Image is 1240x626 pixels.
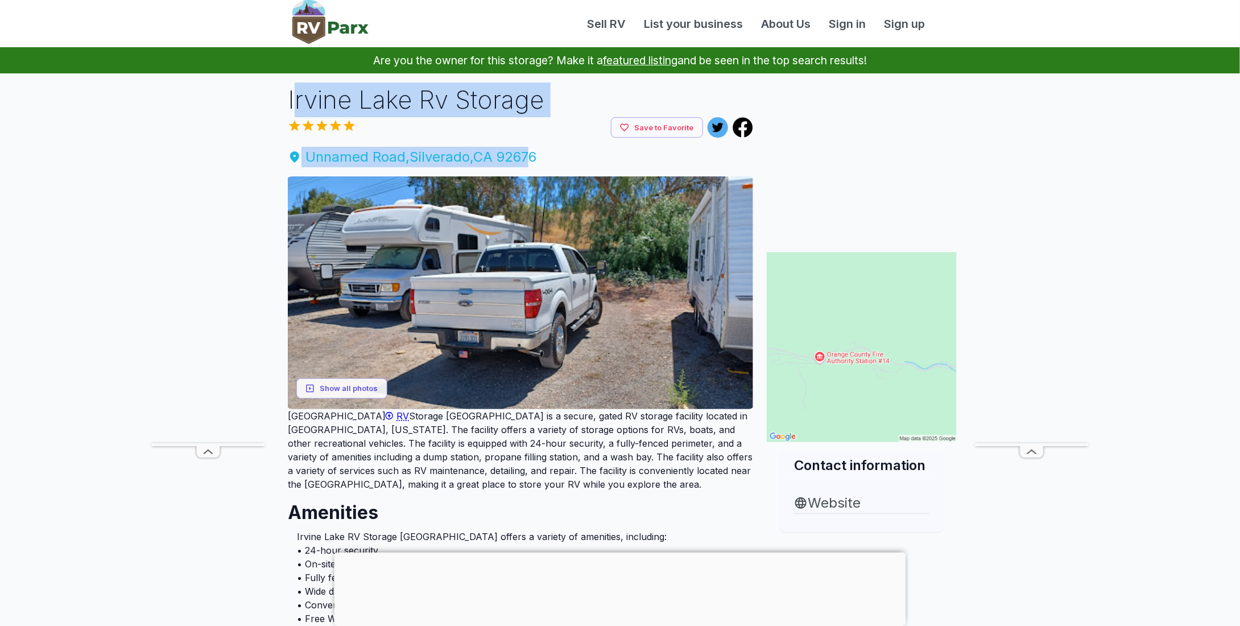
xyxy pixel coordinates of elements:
span: RV [396,410,409,422]
h1: Irvine Lake Rv Storage [288,83,753,117]
h2: Contact information [794,456,929,475]
a: Website [794,493,929,513]
li: • Conveniently located near major highways [297,598,744,612]
iframe: Advertisement [334,553,906,623]
span: Unnamed Road , Silverado , CA 92676 [288,147,753,167]
a: Unnamed Road,Silverado,CA 92676 [288,147,753,167]
li: • Wide driveways for easy access [297,584,744,598]
h2: Amenities [288,491,753,525]
a: RV [386,410,409,422]
button: Save to Favorite [611,117,703,138]
li: • Fully fenced and gated facility [297,571,744,584]
li: • On-site management [297,557,744,571]
li: Irvine Lake RV Storage [GEOGRAPHIC_DATA] offers a variety of amenities, including: [297,530,744,543]
a: Sign in [820,15,875,32]
iframe: Advertisement [151,102,265,443]
iframe: Advertisement [975,102,1089,443]
a: About Us [752,15,820,32]
a: featured listing [603,53,677,67]
p: Are you the owner for this storage? Make it a and be seen in the top search results! [14,47,1226,73]
a: List your business [635,15,752,32]
iframe: Advertisement [767,83,957,225]
button: Show all photos [296,378,387,399]
li: • Free Wi-Fi [297,612,744,625]
li: • 24-hour security [297,543,744,557]
p: [GEOGRAPHIC_DATA] Storage [GEOGRAPHIC_DATA] is a secure, gated RV storage facility located in [GE... [288,409,753,491]
img: Map for Irvine Lake Rv Storage [767,252,957,442]
img: AJQcZqJNZJPBk_DtJWJXOAUBE9qRvLBlivQrMztojx1oomzfyQ2PNebHSS3tcxBKf52fAwb5ALx1RBZuE5Dy11k09EtjsqxUZ... [288,176,753,409]
a: Sign up [875,15,934,32]
a: Sell RV [578,15,635,32]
